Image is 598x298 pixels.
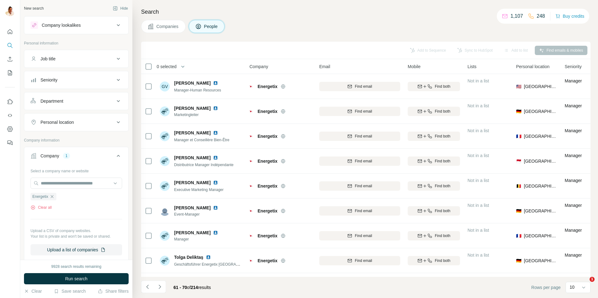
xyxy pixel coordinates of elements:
[516,133,521,139] span: 🇫🇷
[258,133,278,139] span: Energetix
[467,228,489,233] span: Not in a list
[213,106,218,111] img: LinkedIn logo
[249,109,254,114] img: Logo of Energetix
[565,178,582,183] span: Manager
[435,133,450,139] span: Find both
[467,153,489,158] span: Not in a list
[40,56,55,62] div: Job title
[174,205,211,211] span: [PERSON_NAME]
[319,82,400,91] button: Find email
[249,184,254,189] img: Logo of Energetix
[156,23,179,30] span: Companies
[31,166,122,174] div: Select a company name or website
[319,107,400,116] button: Find email
[590,277,595,282] span: 1
[467,78,489,83] span: Not in a list
[5,26,15,37] button: Quick start
[408,132,460,141] button: Find both
[319,132,400,141] button: Find email
[435,233,450,239] span: Find both
[524,233,557,239] span: [GEOGRAPHIC_DATA]
[355,84,372,89] span: Find email
[160,131,170,141] img: Avatar
[408,256,460,265] button: Find both
[524,108,557,114] span: [GEOGRAPHIC_DATA]
[467,178,489,183] span: Not in a list
[249,84,254,89] img: Logo of Energetix
[174,236,221,242] span: Manager
[31,244,122,255] button: Upload a list of companies
[565,153,582,158] span: Manager
[319,63,330,70] span: Email
[31,234,122,239] p: Your list is private and won't be saved or shared.
[555,12,584,21] button: Buy credits
[174,262,258,267] span: Geschäftsführer Energetix [GEOGRAPHIC_DATA]
[5,6,15,16] img: Avatar
[213,205,218,210] img: LinkedIn logo
[24,273,129,284] button: Run search
[258,183,278,189] span: Energetix
[258,158,278,164] span: Energetix
[174,212,221,217] span: Event-Manager
[249,233,254,238] img: Logo of Energetix
[174,254,203,260] span: Tolga Deliktaş
[5,110,15,121] button: Use Surfe API
[516,258,521,264] span: 🇩🇪
[5,67,15,78] button: My lists
[408,181,460,191] button: Find both
[174,105,211,111] span: [PERSON_NAME]
[531,284,561,291] span: Rows per page
[173,285,187,290] span: 61 - 70
[355,183,372,189] span: Find email
[5,123,15,135] button: Dashboard
[24,6,44,11] div: New search
[213,81,218,86] img: LinkedIn logo
[63,153,70,159] div: 1
[467,203,489,208] span: Not in a list
[565,63,581,70] span: Seniority
[51,264,102,269] div: 9928 search results remaining
[174,130,211,136] span: [PERSON_NAME]
[355,258,372,263] span: Find email
[467,103,489,108] span: Not in a list
[160,181,170,191] img: Avatar
[213,155,218,160] img: LinkedIn logo
[40,98,63,104] div: Department
[32,194,48,199] span: Energetix
[524,133,557,139] span: [GEOGRAPHIC_DATA]
[24,288,42,294] button: Clear
[42,22,81,28] div: Company lookalikes
[5,137,15,148] button: Feedback
[435,109,450,114] span: Find both
[355,208,372,214] span: Find email
[524,208,557,214] span: [GEOGRAPHIC_DATA]
[258,83,278,90] span: Energetix
[24,94,128,109] button: Department
[40,77,57,83] div: Seniority
[24,137,129,143] p: Company information
[31,205,52,210] button: Clear all
[65,276,88,282] span: Run search
[141,281,154,293] button: Navigate to previous page
[258,208,278,214] span: Energetix
[174,179,211,186] span: [PERSON_NAME]
[160,206,170,216] img: Avatar
[565,253,582,258] span: Manager
[160,156,170,166] img: Avatar
[516,158,521,164] span: 🇲🇨
[435,158,450,164] span: Find both
[355,109,372,114] span: Find email
[40,153,59,159] div: Company
[160,106,170,116] img: Avatar
[355,133,372,139] span: Find email
[516,233,521,239] span: 🇫🇷
[319,206,400,216] button: Find email
[24,40,129,46] p: Personal information
[319,231,400,240] button: Find email
[154,281,166,293] button: Navigate to next page
[191,285,198,290] span: 214
[319,156,400,166] button: Find email
[174,112,221,118] span: Marketingleiter
[160,256,170,266] img: Avatar
[187,285,191,290] span: of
